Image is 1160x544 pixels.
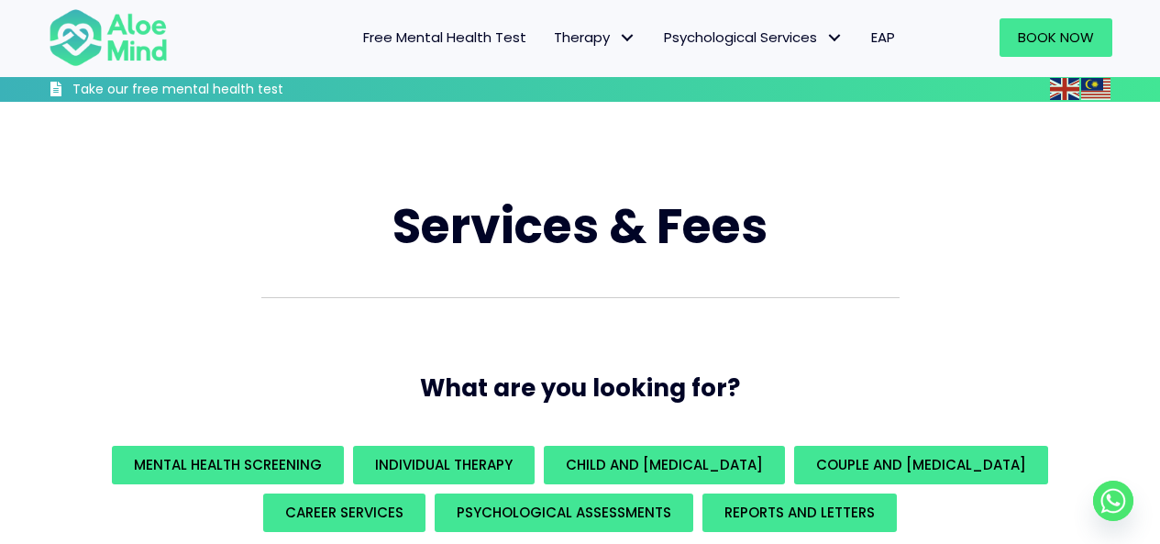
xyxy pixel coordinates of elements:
span: Individual Therapy [375,455,513,474]
a: Mental Health Screening [112,446,344,484]
a: Psychological assessments [435,494,693,532]
span: Free Mental Health Test [363,28,526,47]
span: Psychological Services: submenu [822,25,848,51]
a: Book Now [1000,18,1112,57]
div: What are you looking for? [49,441,1112,537]
a: TherapyTherapy: submenu [540,18,650,57]
nav: Menu [192,18,909,57]
span: Therapy [554,28,636,47]
a: Child and [MEDICAL_DATA] [544,446,785,484]
a: Whatsapp [1093,481,1133,521]
span: Psychological assessments [457,503,671,522]
span: REPORTS AND LETTERS [724,503,875,522]
a: EAP [857,18,909,57]
span: Therapy: submenu [614,25,641,51]
a: Free Mental Health Test [349,18,540,57]
span: Services & Fees [392,193,768,260]
a: REPORTS AND LETTERS [702,494,897,532]
a: English [1050,78,1081,99]
img: ms [1081,78,1110,100]
a: Couple and [MEDICAL_DATA] [794,446,1048,484]
a: Career Services [263,494,425,532]
a: Malay [1081,78,1112,99]
h3: Take our free mental health test [72,81,381,99]
a: Take our free mental health test [49,81,381,102]
span: Book Now [1018,28,1094,47]
span: Career Services [285,503,403,522]
span: What are you looking for? [420,372,740,405]
span: Psychological Services [664,28,844,47]
span: EAP [871,28,895,47]
img: Aloe mind Logo [49,7,168,68]
a: Psychological ServicesPsychological Services: submenu [650,18,857,57]
span: Mental Health Screening [134,455,322,474]
a: Individual Therapy [353,446,535,484]
span: Child and [MEDICAL_DATA] [566,455,763,474]
span: Couple and [MEDICAL_DATA] [816,455,1026,474]
img: en [1050,78,1079,100]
